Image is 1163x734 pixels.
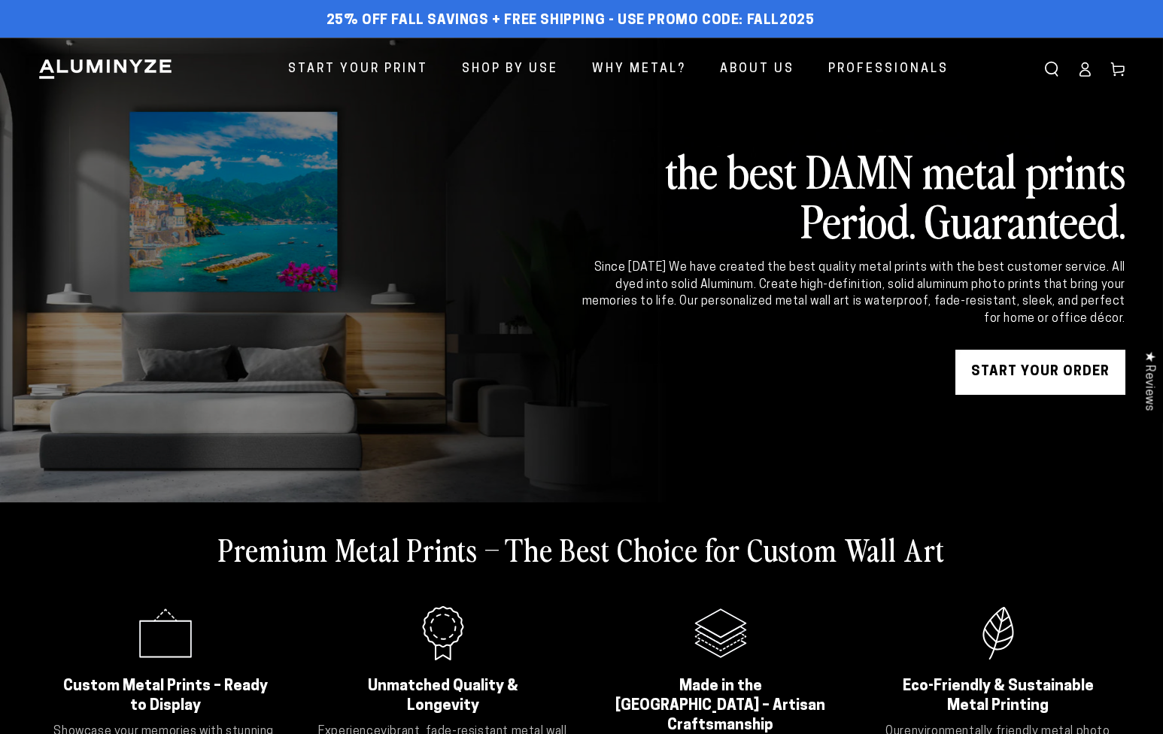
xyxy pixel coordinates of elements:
h2: Unmatched Quality & Longevity [334,677,551,716]
a: Why Metal? [581,50,697,89]
span: About Us [720,59,794,80]
a: Start Your Print [277,50,439,89]
div: Click to open Judge.me floating reviews tab [1134,339,1163,423]
a: Professionals [817,50,960,89]
span: Shop By Use [462,59,558,80]
span: 25% off FALL Savings + Free Shipping - Use Promo Code: FALL2025 [326,13,815,29]
a: Shop By Use [451,50,569,89]
a: START YOUR Order [955,350,1125,395]
span: Why Metal? [592,59,686,80]
h2: Custom Metal Prints – Ready to Display [56,677,274,716]
summary: Search our site [1035,53,1068,86]
div: Since [DATE] We have created the best quality metal prints with the best customer service. All dy... [579,259,1125,327]
img: Aluminyze [38,58,173,80]
h2: the best DAMN metal prints Period. Guaranteed. [579,145,1125,244]
a: About Us [709,50,806,89]
h2: Eco-Friendly & Sustainable Metal Printing [889,677,1107,716]
h2: Premium Metal Prints – The Best Choice for Custom Wall Art [218,529,945,569]
span: Start Your Print [288,59,428,80]
span: Professionals [828,59,949,80]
